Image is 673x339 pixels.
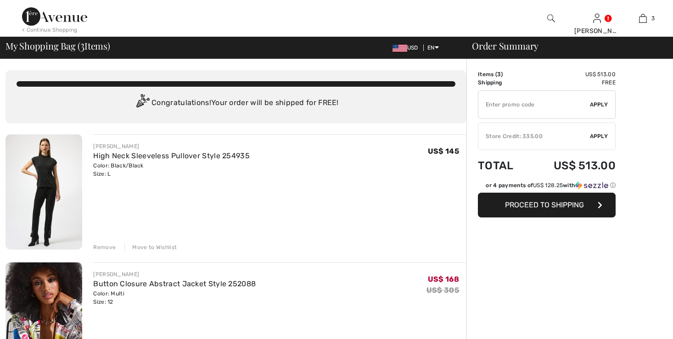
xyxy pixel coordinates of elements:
[22,7,87,26] img: 1ère Avenue
[428,275,459,283] span: US$ 168
[574,26,619,36] div: [PERSON_NAME]
[651,14,655,22] span: 3
[505,200,584,209] span: Proceed to Shipping
[478,132,590,140] div: Store Credit: 335.00
[22,26,78,34] div: < Continue Shopping
[428,147,459,156] span: US$ 145
[478,78,528,87] td: Shipping
[461,41,667,50] div: Order Summary
[393,44,422,51] span: USD
[93,151,250,160] a: High Neck Sleeveless Pullover Style 254935
[93,289,256,306] div: Color: Multi Size: 12
[528,78,616,87] td: Free
[93,142,250,150] div: [PERSON_NAME]
[124,243,177,251] div: Move to Wishlist
[478,150,528,181] td: Total
[17,94,455,112] div: Congratulations! Your order will be shipped for FREE!
[478,91,590,118] input: Promo code
[80,39,84,51] span: 3
[590,132,608,140] span: Apply
[133,94,151,112] img: Congratulation2.svg
[93,279,256,288] a: Button Closure Abstract Jacket Style 252088
[486,181,616,189] div: or 4 payments of with
[639,13,647,24] img: My Bag
[547,13,555,24] img: search the website
[427,44,439,51] span: EN
[528,70,616,78] td: US$ 513.00
[620,13,665,24] a: 3
[478,181,616,193] div: or 4 payments ofUS$ 128.25withSezzle Click to learn more about Sezzle
[593,13,601,24] img: My Info
[575,181,608,189] img: Sezzle
[426,286,459,295] s: US$ 305
[497,71,501,78] span: 3
[528,150,616,181] td: US$ 513.00
[593,14,601,22] a: Sign In
[478,70,528,78] td: Items ( )
[93,243,116,251] div: Remove
[590,100,608,109] span: Apply
[6,134,82,250] img: High Neck Sleeveless Pullover Style 254935
[478,193,616,217] button: Proceed to Shipping
[93,161,250,178] div: Color: Black/Black Size: L
[93,270,256,278] div: [PERSON_NAME]
[393,44,407,52] img: US Dollar
[533,182,563,189] span: US$ 128.25
[6,41,110,50] span: My Shopping Bag ( Items)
